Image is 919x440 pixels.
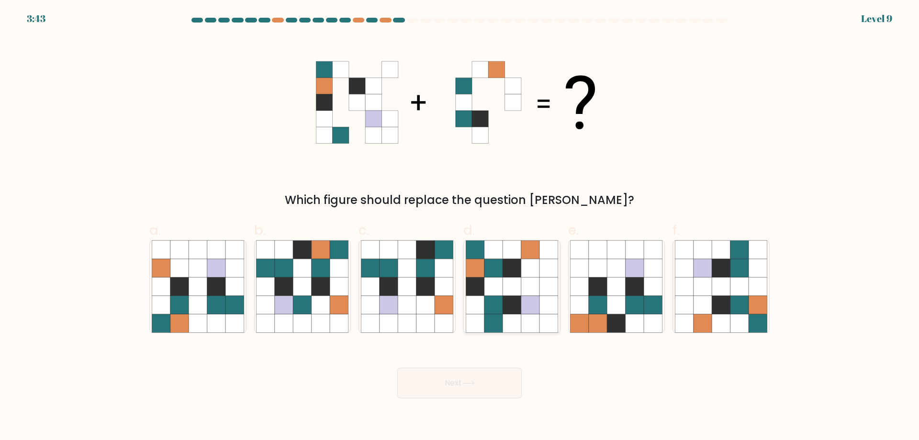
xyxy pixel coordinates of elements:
[861,11,892,26] div: Level 9
[155,192,764,209] div: Which figure should replace the question [PERSON_NAME]?
[27,11,45,26] div: 3:43
[568,221,579,239] span: e.
[463,221,475,239] span: d.
[359,221,369,239] span: c.
[672,221,679,239] span: f.
[397,368,522,398] button: Next
[254,221,266,239] span: b.
[149,221,161,239] span: a.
